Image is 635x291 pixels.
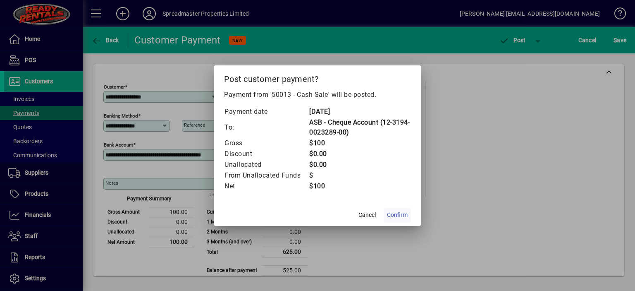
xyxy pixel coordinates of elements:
[309,106,411,117] td: [DATE]
[358,211,376,219] span: Cancel
[387,211,408,219] span: Confirm
[224,117,309,138] td: To:
[309,170,411,181] td: $
[309,159,411,170] td: $0.00
[224,181,309,192] td: Net
[224,149,309,159] td: Discount
[224,106,309,117] td: Payment date
[214,65,421,89] h2: Post customer payment?
[224,170,309,181] td: From Unallocated Funds
[309,181,411,192] td: $100
[309,149,411,159] td: $0.00
[309,117,411,138] td: ASB - Cheque Account (12-3194-0023289-00)
[384,208,411,223] button: Confirm
[224,138,309,149] td: Gross
[309,138,411,149] td: $100
[224,90,411,100] p: Payment from '50013 - Cash Sale' will be posted.
[224,159,309,170] td: Unallocated
[354,208,380,223] button: Cancel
